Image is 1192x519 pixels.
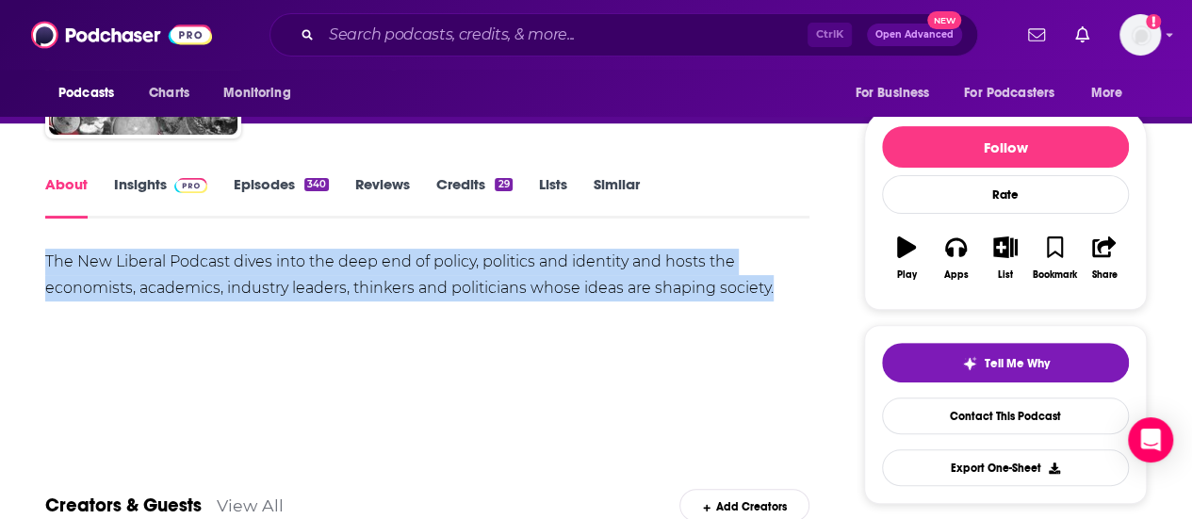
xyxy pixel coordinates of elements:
[1080,224,1129,292] button: Share
[875,30,954,40] span: Open Advanced
[174,178,207,193] img: Podchaser Pro
[304,178,329,191] div: 340
[321,20,808,50] input: Search podcasts, credits, & more...
[137,75,201,111] a: Charts
[217,495,284,515] a: View All
[882,397,1129,434] a: Contact This Podcast
[1068,19,1097,51] a: Show notifications dropdown
[981,224,1030,292] button: List
[495,178,512,191] div: 29
[882,343,1129,382] button: tell me why sparkleTell Me Why
[867,24,962,46] button: Open AdvancedNew
[45,494,202,517] a: Creators & Guests
[998,269,1013,281] div: List
[944,269,969,281] div: Apps
[882,175,1129,214] div: Rate
[1119,14,1161,56] img: User Profile
[1078,75,1147,111] button: open menu
[1091,80,1123,106] span: More
[31,17,212,53] img: Podchaser - Follow, Share and Rate Podcasts
[1091,269,1117,281] div: Share
[45,175,88,219] a: About
[1021,19,1053,51] a: Show notifications dropdown
[58,80,114,106] span: Podcasts
[1146,14,1161,29] svg: Add a profile image
[223,80,290,106] span: Monitoring
[882,126,1129,168] button: Follow
[45,75,139,111] button: open menu
[114,175,207,219] a: InsightsPodchaser Pro
[808,23,852,47] span: Ctrl K
[1119,14,1161,56] button: Show profile menu
[897,269,917,281] div: Play
[931,224,980,292] button: Apps
[210,75,315,111] button: open menu
[964,80,1054,106] span: For Podcasters
[539,175,567,219] a: Lists
[1030,224,1079,292] button: Bookmark
[985,356,1050,371] span: Tell Me Why
[952,75,1082,111] button: open menu
[45,249,809,301] div: The New Liberal Podcast dives into the deep end of policy, politics and identity and hosts the ec...
[882,449,1129,486] button: Export One-Sheet
[234,175,329,219] a: Episodes340
[882,224,931,292] button: Play
[962,356,977,371] img: tell me why sparkle
[1119,14,1161,56] span: Logged in as calellac
[436,175,512,219] a: Credits29
[841,75,953,111] button: open menu
[1128,417,1173,462] div: Open Intercom Messenger
[927,11,961,29] span: New
[1033,269,1077,281] div: Bookmark
[855,80,929,106] span: For Business
[269,13,978,57] div: Search podcasts, credits, & more...
[149,80,189,106] span: Charts
[355,175,410,219] a: Reviews
[594,175,640,219] a: Similar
